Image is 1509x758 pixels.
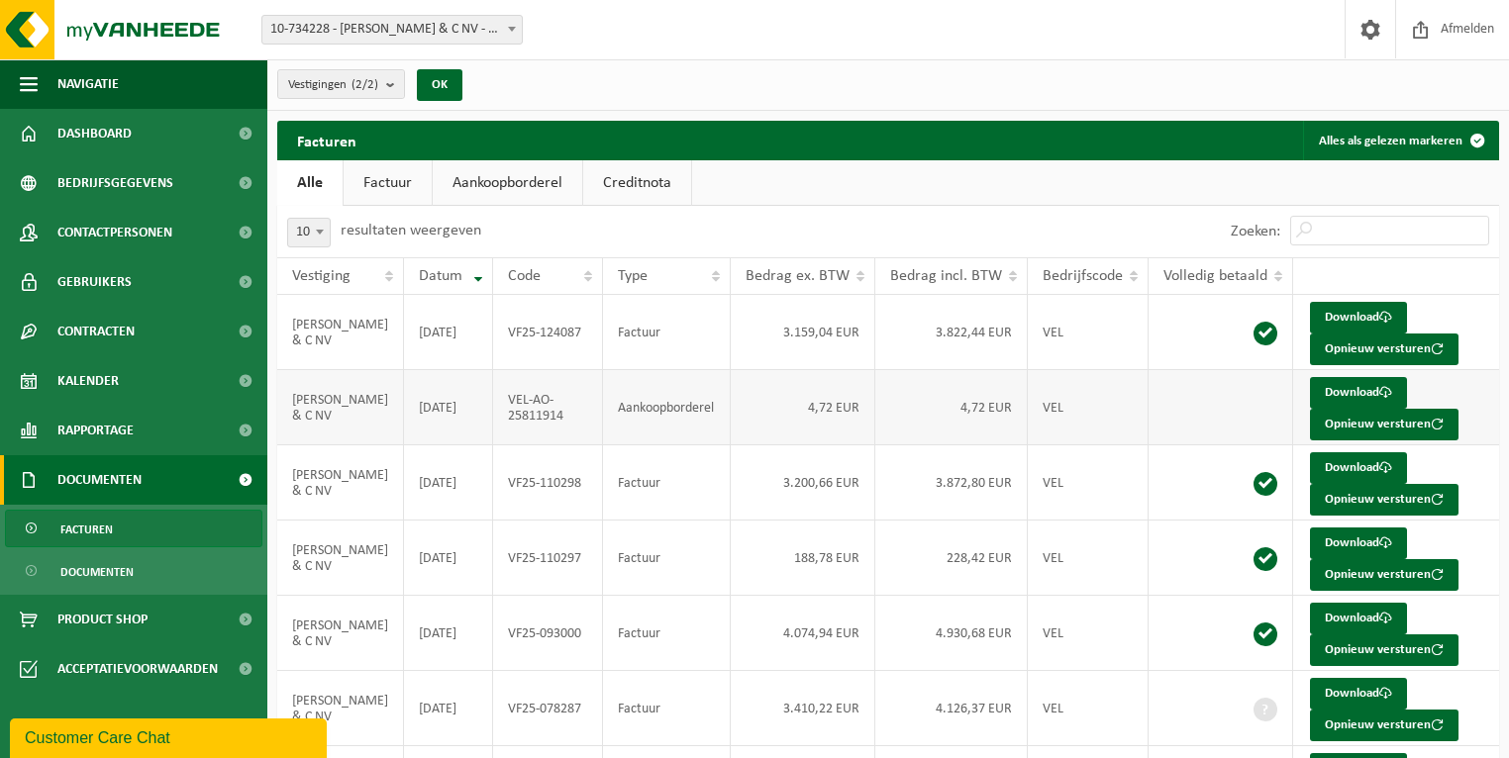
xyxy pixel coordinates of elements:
[57,307,135,356] span: Contracten
[57,257,132,307] span: Gebruikers
[875,671,1028,746] td: 4.126,37 EUR
[292,268,351,284] span: Vestiging
[731,445,875,521] td: 3.200,66 EUR
[493,596,602,671] td: VF25-093000
[746,268,850,284] span: Bedrag ex. BTW
[277,445,404,521] td: [PERSON_NAME] & C NV
[341,223,481,238] label: resultaten weergeven
[1163,268,1267,284] span: Volledig betaald
[1028,521,1149,596] td: VEL
[57,356,119,406] span: Kalender
[404,295,493,370] td: [DATE]
[57,644,218,694] span: Acceptatievoorwaarden
[1310,452,1407,484] a: Download
[277,160,343,206] a: Alle
[603,596,731,671] td: Factuur
[731,671,875,746] td: 3.410,22 EUR
[731,596,875,671] td: 4.074,94 EUR
[57,595,148,644] span: Product Shop
[277,295,404,370] td: [PERSON_NAME] & C NV
[404,370,493,445] td: [DATE]
[1028,445,1149,521] td: VEL
[10,714,331,758] iframe: chat widget
[277,671,404,746] td: [PERSON_NAME] & C NV
[731,370,875,445] td: 4,72 EUR
[57,158,173,208] span: Bedrijfsgegevens
[603,671,731,746] td: Factuur
[262,16,522,44] span: 10-734228 - BASTIN & C NV - WETTEREN
[618,268,648,284] span: Type
[261,15,523,45] span: 10-734228 - BASTIN & C NV - WETTEREN
[404,596,493,671] td: [DATE]
[1310,302,1407,333] a: Download
[1310,603,1407,634] a: Download
[493,671,602,746] td: VF25-078287
[603,521,731,596] td: Factuur
[1310,710,1459,741] button: Opnieuw versturen
[404,521,493,596] td: [DATE]
[287,218,331,247] span: 10
[1310,377,1407,409] a: Download
[1028,295,1149,370] td: VEL
[57,406,134,455] span: Rapportage
[277,596,404,671] td: [PERSON_NAME] & C NV
[57,208,172,257] span: Contactpersonen
[875,596,1028,671] td: 4.930,68 EUR
[875,445,1028,521] td: 3.872,80 EUR
[277,121,376,159] h2: Facturen
[277,370,404,445] td: [PERSON_NAME] & C NV
[493,445,602,521] td: VF25-110298
[417,69,462,101] button: OK
[603,295,731,370] td: Factuur
[288,219,330,246] span: 10
[419,268,462,284] span: Datum
[731,521,875,596] td: 188,78 EUR
[60,553,134,591] span: Documenten
[1310,333,1459,365] button: Opnieuw versturen
[583,160,691,206] a: Creditnota
[277,69,405,99] button: Vestigingen(2/2)
[352,78,378,91] count: (2/2)
[57,59,119,109] span: Navigatie
[1310,634,1459,666] button: Opnieuw versturen
[1310,527,1407,559] a: Download
[875,370,1028,445] td: 4,72 EUR
[433,160,582,206] a: Aankoopborderel
[493,295,602,370] td: VF25-124087
[288,70,378,100] span: Vestigingen
[1231,224,1280,239] label: Zoeken:
[890,268,1002,284] span: Bedrag incl. BTW
[875,295,1028,370] td: 3.822,44 EUR
[57,109,132,158] span: Dashboard
[1310,678,1407,710] a: Download
[1043,268,1123,284] span: Bedrijfscode
[404,671,493,746] td: [DATE]
[1310,559,1459,591] button: Opnieuw versturen
[344,160,432,206] a: Factuur
[57,455,142,505] span: Documenten
[1028,370,1149,445] td: VEL
[404,445,493,521] td: [DATE]
[277,521,404,596] td: [PERSON_NAME] & C NV
[603,445,731,521] td: Factuur
[60,511,113,548] span: Facturen
[5,510,262,547] a: Facturen
[875,521,1028,596] td: 228,42 EUR
[1028,596,1149,671] td: VEL
[508,268,541,284] span: Code
[731,295,875,370] td: 3.159,04 EUR
[603,370,731,445] td: Aankoopborderel
[5,552,262,590] a: Documenten
[493,370,602,445] td: VEL-AO-25811914
[1310,484,1459,516] button: Opnieuw versturen
[1028,671,1149,746] td: VEL
[1303,121,1497,160] button: Alles als gelezen markeren
[1310,409,1459,440] button: Opnieuw versturen
[493,521,602,596] td: VF25-110297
